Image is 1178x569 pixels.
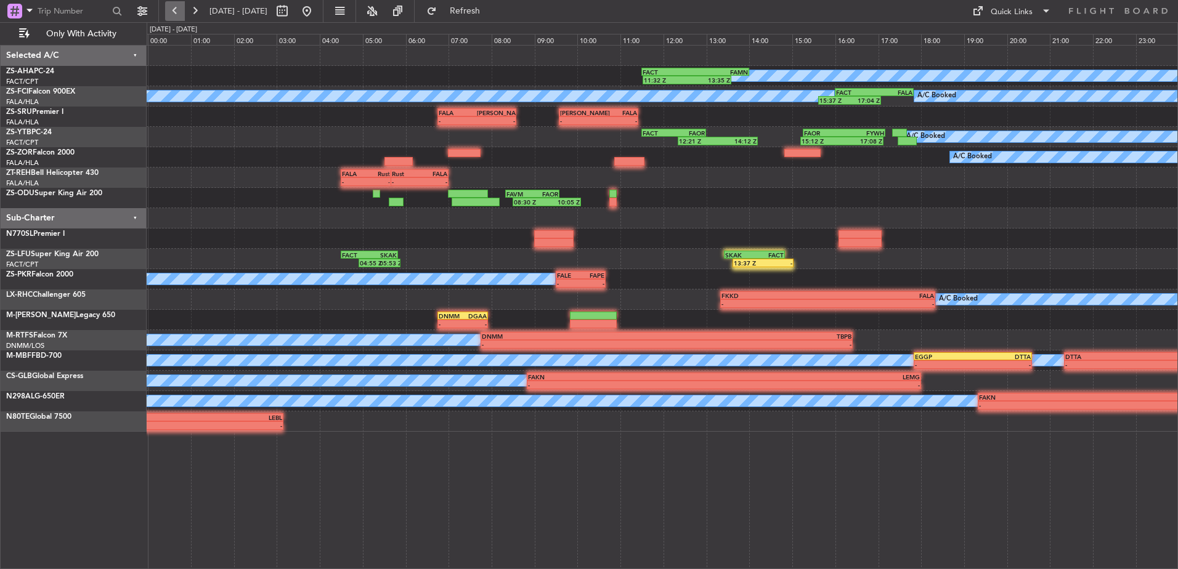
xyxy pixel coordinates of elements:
[342,251,370,259] div: FACT
[749,34,792,45] div: 14:00
[802,137,842,145] div: 15:12 Z
[482,333,667,340] div: DNMM
[599,109,637,116] div: FALA
[506,190,532,198] div: FAVM
[557,272,581,279] div: FALE
[150,25,197,35] div: [DATE] - [DATE]
[721,292,828,299] div: FKKD
[581,280,605,287] div: -
[879,34,922,45] div: 17:00
[906,127,945,146] div: A/C Booked
[492,34,535,45] div: 08:00
[763,259,792,267] div: -
[191,34,234,45] div: 01:00
[643,68,695,76] div: FACT
[6,77,38,86] a: FACT/CPT
[792,34,835,45] div: 15:00
[277,34,320,45] div: 03:00
[209,6,267,17] span: [DATE] - [DATE]
[557,280,581,287] div: -
[6,393,65,400] a: N298ALG-650ER
[827,292,934,299] div: FALA
[421,1,495,21] button: Refresh
[917,87,956,105] div: A/C Booked
[6,271,73,278] a: ZS-PKRFalcon 2000
[842,137,883,145] div: 17:08 Z
[6,190,35,197] span: ZS-ODU
[532,190,558,198] div: FAOR
[6,341,44,350] a: DNMM/LOS
[6,88,75,95] a: ZS-FCIFalcon 900EX
[14,24,134,44] button: Only With Activity
[6,251,99,258] a: ZS-LFUSuper King Air 200
[667,341,851,348] div: -
[6,88,28,95] span: ZS-FCI
[6,230,33,238] span: N770SL
[6,373,32,380] span: CS-GLB
[392,170,420,177] div: Rust
[915,353,973,360] div: EGGP
[827,300,934,307] div: -
[674,129,705,137] div: FAOR
[953,148,992,166] div: A/C Booked
[6,138,38,147] a: FACT/CPT
[6,332,67,339] a: M-RTFSFalcon 7X
[406,34,449,45] div: 06:00
[915,361,973,368] div: -
[6,108,32,116] span: ZS-SRU
[392,178,420,185] div: -
[6,129,31,136] span: ZS-YTB
[844,129,884,137] div: FYWH
[6,68,34,75] span: ZS-AHA
[6,179,39,188] a: FALA/HLA
[804,129,844,137] div: FAOR
[643,129,674,137] div: FACT
[439,7,491,15] span: Refresh
[6,169,31,177] span: ZT-REH
[724,381,920,389] div: -
[560,109,598,116] div: [PERSON_NAME]
[718,137,757,145] div: 14:12 Z
[380,259,399,267] div: 05:53 Z
[6,108,63,116] a: ZS-SRUPremier I
[6,251,31,258] span: ZS-LFU
[482,341,667,348] div: -
[560,117,598,124] div: -
[577,34,620,45] div: 10:00
[535,34,578,45] div: 09:00
[724,373,920,381] div: LEMG
[599,117,637,124] div: -
[6,291,33,299] span: LX-RHC
[6,413,71,421] a: N80TEGlobal 7500
[734,259,763,267] div: 13:37 Z
[679,137,718,145] div: 12:21 Z
[644,76,687,84] div: 11:32 Z
[964,34,1007,45] div: 19:00
[6,312,115,319] a: M-[PERSON_NAME]Legacy 650
[874,89,912,96] div: FALA
[721,300,828,307] div: -
[76,422,282,429] div: -
[477,109,515,116] div: [PERSON_NAME]
[234,34,277,45] div: 02:00
[581,272,605,279] div: FAPE
[6,352,36,360] span: M-MBFF
[754,251,784,259] div: FACT
[366,170,390,177] div: Rust
[973,361,1031,368] div: -
[6,260,38,269] a: FACT/CPT
[695,68,747,76] div: FAMN
[973,353,1031,360] div: DTTA
[6,230,65,238] a: N770SLPremier I
[477,117,515,124] div: -
[366,178,390,185] div: -
[363,34,406,45] div: 05:00
[463,320,487,328] div: -
[991,6,1033,18] div: Quick Links
[439,320,463,328] div: -
[32,30,130,38] span: Only With Activity
[1093,34,1136,45] div: 22:00
[528,381,724,389] div: -
[921,34,964,45] div: 18:00
[6,373,83,380] a: CS-GLBGlobal Express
